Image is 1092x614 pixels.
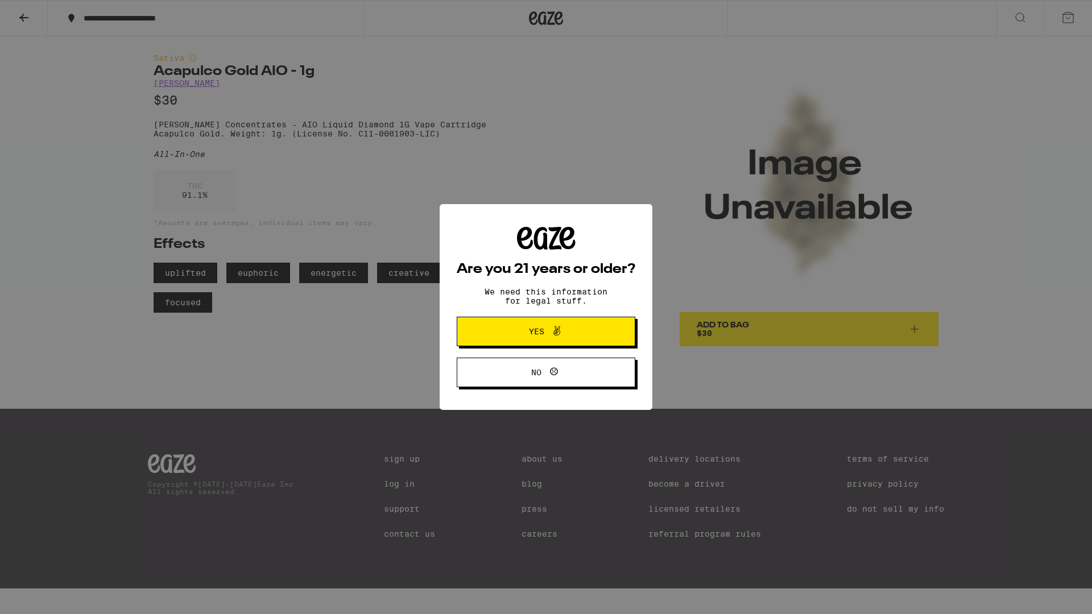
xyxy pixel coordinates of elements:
span: No [531,368,541,376]
span: Yes [529,327,544,335]
p: We need this information for legal stuff. [475,287,617,305]
h2: Are you 21 years or older? [457,263,635,276]
button: No [457,358,635,387]
button: Yes [457,317,635,346]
